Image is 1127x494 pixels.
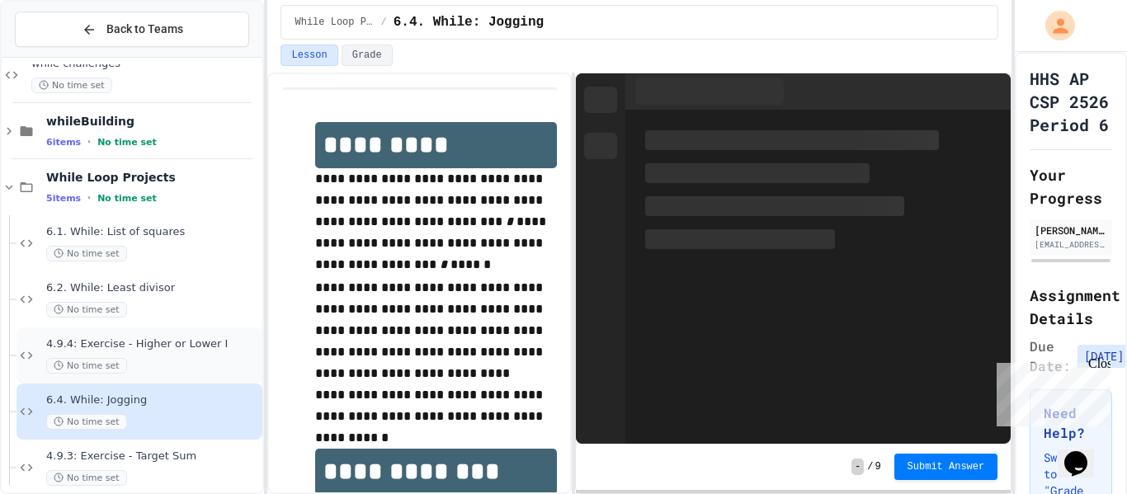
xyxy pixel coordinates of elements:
[908,460,985,473] span: Submit Answer
[875,460,880,473] span: 9
[1058,428,1110,478] iframe: chat widget
[106,21,183,38] span: Back to Teams
[394,12,544,32] span: 6.4. While: Jogging
[281,45,337,66] button: Lesson
[46,302,127,318] span: No time set
[7,7,114,105] div: Chat with us now!Close
[97,137,157,148] span: No time set
[15,12,249,47] button: Back to Teams
[46,281,259,295] span: 6.2. While: Least divisor
[342,45,393,66] button: Grade
[867,460,873,473] span: /
[31,57,259,71] span: while challenges
[380,16,386,29] span: /
[1035,223,1107,238] div: [PERSON_NAME]
[1030,163,1112,209] h2: Your Progress
[46,393,259,407] span: 6.4. While: Jogging
[46,449,259,463] span: 4.9.3: Exercise - Target Sum
[46,470,127,486] span: No time set
[295,16,374,29] span: While Loop Projects
[87,135,91,148] span: •
[1028,7,1079,45] div: My Account
[1030,284,1112,330] h2: Assignment Details
[46,414,127,430] span: No time set
[851,459,864,475] span: -
[46,137,81,148] span: 6 items
[46,170,259,185] span: While Loop Projects
[46,246,127,261] span: No time set
[46,114,259,129] span: whileBuilding
[1035,238,1107,251] div: [EMAIL_ADDRESS][DOMAIN_NAME]
[46,337,259,351] span: 4.9.4: Exercise - Higher or Lower I
[990,356,1110,426] iframe: chat widget
[46,358,127,374] span: No time set
[31,78,112,93] span: No time set
[97,193,157,204] span: No time set
[1030,336,1071,376] span: Due Date:
[894,454,998,480] button: Submit Answer
[1030,67,1112,136] h1: HHS AP CSP 2526 Period 6
[46,225,259,239] span: 6.1. While: List of squares
[87,191,91,205] span: •
[46,193,81,204] span: 5 items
